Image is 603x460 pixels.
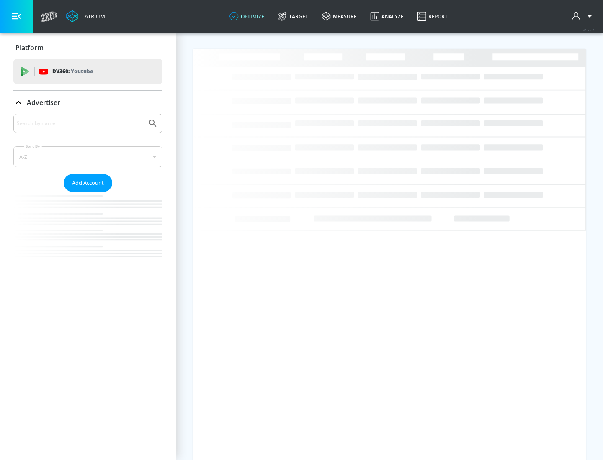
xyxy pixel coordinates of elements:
[71,67,93,76] p: Youtube
[13,36,162,59] div: Platform
[315,1,363,31] a: measure
[13,192,162,273] nav: list of Advertiser
[52,67,93,76] p: DV360:
[271,1,315,31] a: Target
[13,146,162,167] div: A-Z
[15,43,44,52] p: Platform
[17,118,144,129] input: Search by name
[363,1,410,31] a: Analyze
[27,98,60,107] p: Advertiser
[13,91,162,114] div: Advertiser
[64,174,112,192] button: Add Account
[24,143,42,149] label: Sort By
[66,10,105,23] a: Atrium
[72,178,104,188] span: Add Account
[583,28,595,32] span: v 4.25.4
[410,1,454,31] a: Report
[13,114,162,273] div: Advertiser
[81,13,105,20] div: Atrium
[13,59,162,84] div: DV360: Youtube
[223,1,271,31] a: optimize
